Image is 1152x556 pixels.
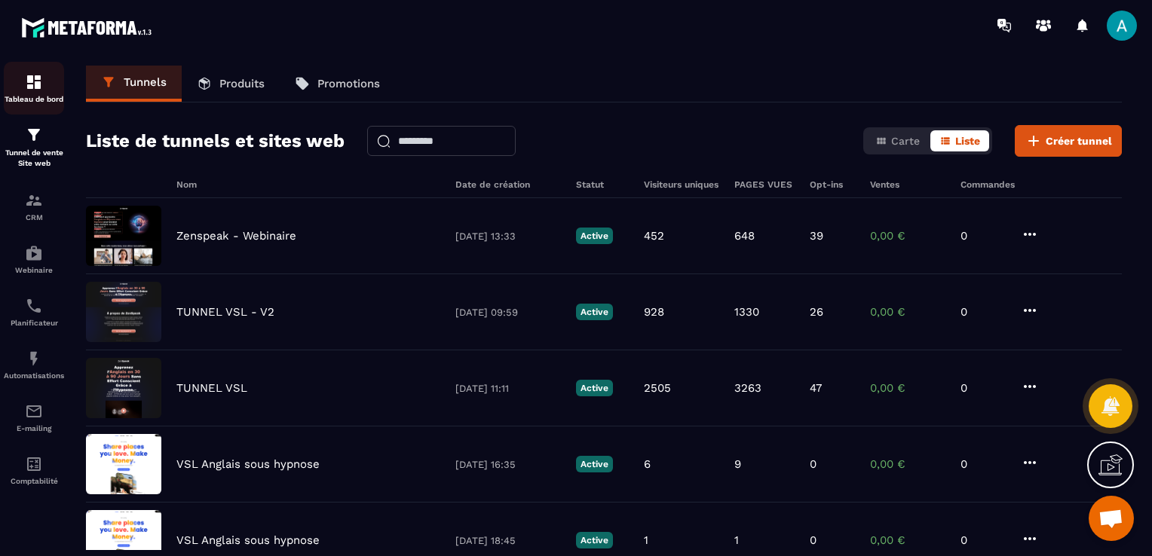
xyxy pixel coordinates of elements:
[930,130,989,151] button: Liste
[455,179,561,190] h6: Date de création
[961,179,1015,190] h6: Commandes
[734,305,759,319] p: 1330
[182,66,280,102] a: Produits
[734,229,755,243] p: 648
[25,126,43,144] img: formation
[961,457,1006,471] p: 0
[644,457,651,471] p: 6
[576,228,613,244] p: Active
[4,338,64,391] a: automationsautomationsAutomatisations
[955,135,980,147] span: Liste
[810,305,823,319] p: 26
[4,266,64,274] p: Webinaire
[734,457,741,471] p: 9
[176,305,274,319] p: TUNNEL VSL - V2
[870,381,945,395] p: 0,00 €
[4,95,64,103] p: Tableau de bord
[644,229,664,243] p: 452
[25,73,43,91] img: formation
[961,533,1006,547] p: 0
[25,402,43,420] img: email
[1089,496,1134,541] div: Ouvrir le chat
[176,381,247,395] p: TUNNEL VSL
[280,66,395,102] a: Promotions
[455,307,561,318] p: [DATE] 09:59
[219,77,265,90] p: Produits
[4,62,64,115] a: formationformationTableau de bord
[870,305,945,319] p: 0,00 €
[86,206,161,266] img: image
[734,533,739,547] p: 1
[866,130,929,151] button: Carte
[86,434,161,494] img: image
[576,532,613,548] p: Active
[21,14,157,41] img: logo
[25,350,43,368] img: automations
[86,282,161,342] img: image
[644,179,719,190] h6: Visiteurs uniques
[4,391,64,444] a: emailemailE-mailing
[455,459,561,470] p: [DATE] 16:35
[734,179,795,190] h6: PAGES VUES
[4,213,64,221] p: CRM
[86,358,161,418] img: image
[124,75,167,89] p: Tunnels
[317,77,380,90] p: Promotions
[810,229,823,243] p: 39
[870,179,945,190] h6: Ventes
[25,455,43,473] img: accountant
[25,297,43,315] img: scheduler
[176,229,296,243] p: Zenspeak - Webinaire
[4,233,64,286] a: automationsautomationsWebinaire
[576,304,613,320] p: Active
[810,381,822,395] p: 47
[4,180,64,233] a: formationformationCRM
[870,533,945,547] p: 0,00 €
[455,383,561,394] p: [DATE] 11:11
[86,66,182,102] a: Tunnels
[4,148,64,169] p: Tunnel de vente Site web
[25,244,43,262] img: automations
[891,135,920,147] span: Carte
[870,229,945,243] p: 0,00 €
[4,286,64,338] a: schedulerschedulerPlanificateur
[176,179,440,190] h6: Nom
[4,444,64,496] a: accountantaccountantComptabilité
[576,179,629,190] h6: Statut
[455,535,561,546] p: [DATE] 18:45
[644,381,671,395] p: 2505
[4,319,64,327] p: Planificateur
[961,305,1006,319] p: 0
[644,533,648,547] p: 1
[961,381,1006,395] p: 0
[576,380,613,396] p: Active
[176,457,320,471] p: VSL Anglais sous hypnose
[4,477,64,485] p: Comptabilité
[644,305,664,319] p: 928
[870,457,945,471] p: 0,00 €
[810,179,855,190] h6: Opt-ins
[961,229,1006,243] p: 0
[176,533,320,547] p: VSL Anglais sous hypnose
[86,126,345,156] h2: Liste de tunnels et sites web
[734,381,761,395] p: 3263
[1046,133,1112,148] span: Créer tunnel
[1015,125,1122,157] button: Créer tunnel
[4,115,64,180] a: formationformationTunnel de vente Site web
[4,424,64,432] p: E-mailing
[25,191,43,209] img: formation
[810,457,817,471] p: 0
[576,456,613,472] p: Active
[455,231,561,242] p: [DATE] 13:33
[4,371,64,380] p: Automatisations
[810,533,817,547] p: 0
